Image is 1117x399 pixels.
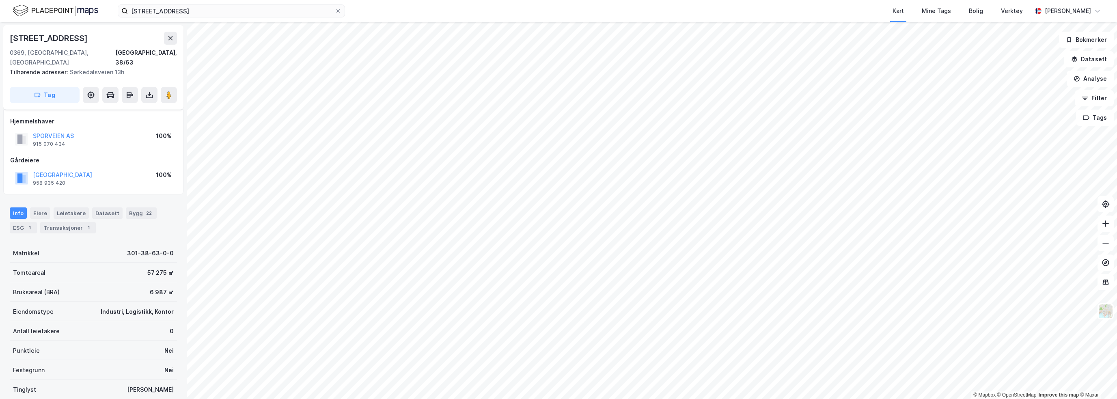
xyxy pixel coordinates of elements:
div: Gårdeiere [10,155,177,165]
div: 57 275 ㎡ [147,268,174,278]
div: 301-38-63-0-0 [127,248,174,258]
div: Bolig [969,6,983,16]
div: [PERSON_NAME] [127,385,174,395]
div: [GEOGRAPHIC_DATA], 38/63 [115,48,177,67]
span: Tilhørende adresser: [10,69,70,75]
div: Tomteareal [13,268,45,278]
div: Kontrollprogram for chat [1076,360,1117,399]
a: Mapbox [973,392,996,398]
button: Bokmerker [1059,32,1114,48]
div: Eiendomstype [13,307,54,317]
button: Datasett [1064,51,1114,67]
div: Leietakere [54,207,89,219]
a: OpenStreetMap [997,392,1037,398]
div: Sørkedalsveien 13h [10,67,170,77]
div: Datasett [92,207,123,219]
div: 0369, [GEOGRAPHIC_DATA], [GEOGRAPHIC_DATA] [10,48,115,67]
div: Nei [164,365,174,375]
div: Eiere [30,207,50,219]
button: Tag [10,87,80,103]
div: Transaksjoner [40,222,96,233]
div: ESG [10,222,37,233]
div: Hjemmelshaver [10,116,177,126]
div: [PERSON_NAME] [1045,6,1091,16]
div: Nei [164,346,174,356]
div: Verktøy [1001,6,1023,16]
div: [STREET_ADDRESS] [10,32,89,45]
div: Info [10,207,27,219]
input: Søk på adresse, matrikkel, gårdeiere, leietakere eller personer [128,5,335,17]
div: 22 [144,209,153,217]
div: 1 [84,224,93,232]
div: Kart [893,6,904,16]
button: Tags [1076,110,1114,126]
div: 6 987 ㎡ [150,287,174,297]
div: Matrikkel [13,248,39,258]
div: Bygg [126,207,157,219]
div: 100% [156,170,172,180]
div: Bruksareal (BRA) [13,287,60,297]
iframe: Chat Widget [1076,360,1117,399]
div: 1 [26,224,34,232]
div: 915 070 434 [33,141,65,147]
div: Antall leietakere [13,326,60,336]
div: 958 935 420 [33,180,65,186]
img: logo.f888ab2527a4732fd821a326f86c7f29.svg [13,4,98,18]
div: Mine Tags [922,6,951,16]
div: Tinglyst [13,385,36,395]
div: 0 [170,326,174,336]
a: Improve this map [1039,392,1079,398]
div: 100% [156,131,172,141]
img: Z [1098,304,1113,319]
button: Filter [1075,90,1114,106]
div: Industri, Logistikk, Kontor [101,307,174,317]
button: Analyse [1067,71,1114,87]
div: Festegrunn [13,365,45,375]
div: Punktleie [13,346,40,356]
